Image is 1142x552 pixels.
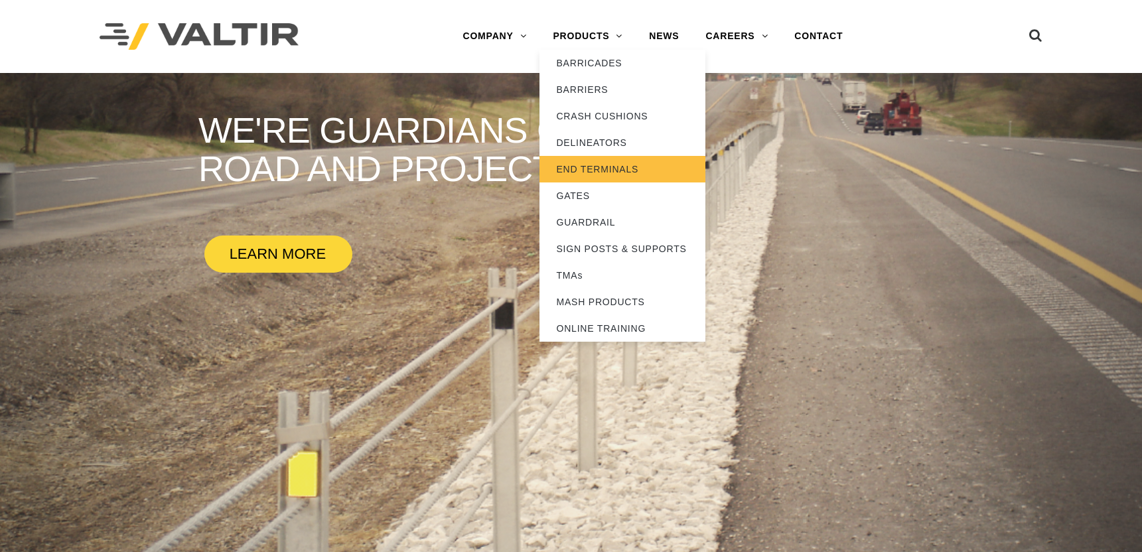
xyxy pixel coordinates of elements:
a: ONLINE TRAINING [539,315,705,342]
a: CRASH CUSHIONS [539,103,705,129]
a: BARRIERS [539,76,705,103]
a: TMAs [539,262,705,289]
a: CAREERS [692,23,781,50]
a: GATES [539,182,705,209]
a: PRODUCTS [539,23,636,50]
a: CONTACT [781,23,856,50]
a: GUARDRAIL [539,209,705,236]
a: BARRICADES [539,50,705,76]
a: LEARN MORE [204,236,352,273]
a: DELINEATORS [539,129,705,156]
img: Valtir [100,23,299,50]
a: COMPANY [450,23,540,50]
a: END TERMINALS [539,156,705,182]
a: SIGN POSTS & SUPPORTS [539,236,705,262]
a: NEWS [636,23,692,50]
rs-layer: WE'RE guardians of the road and project. [198,111,699,202]
a: MASH PRODUCTS [539,289,705,315]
